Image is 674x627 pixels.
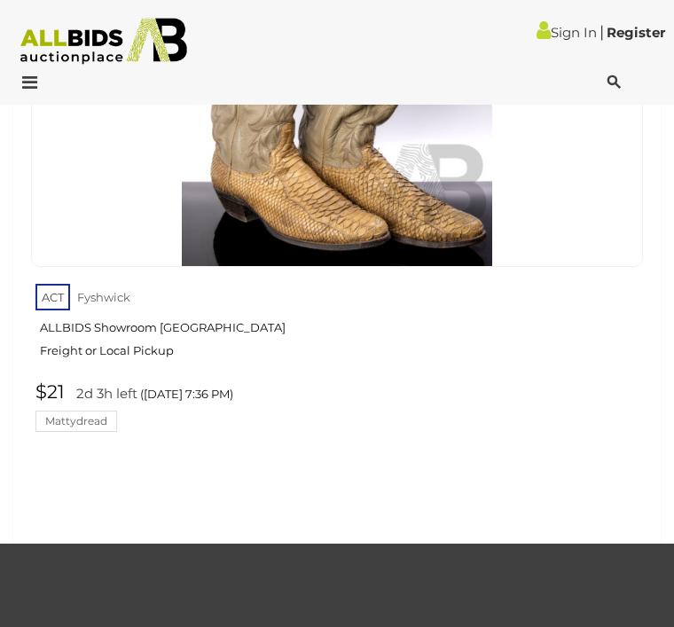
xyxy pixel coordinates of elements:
img: Allbids.com.au [11,18,197,65]
a: Sign In [537,24,597,41]
a: Register [607,24,665,41]
a: ACT Fyshwick ALLBIDS Showroom [GEOGRAPHIC_DATA] Freight or Local Pickup [35,280,643,372]
span: | [600,22,604,42]
a: $21 2d 3h left ([DATE] 7:36 PM) Mattydread [31,381,647,433]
